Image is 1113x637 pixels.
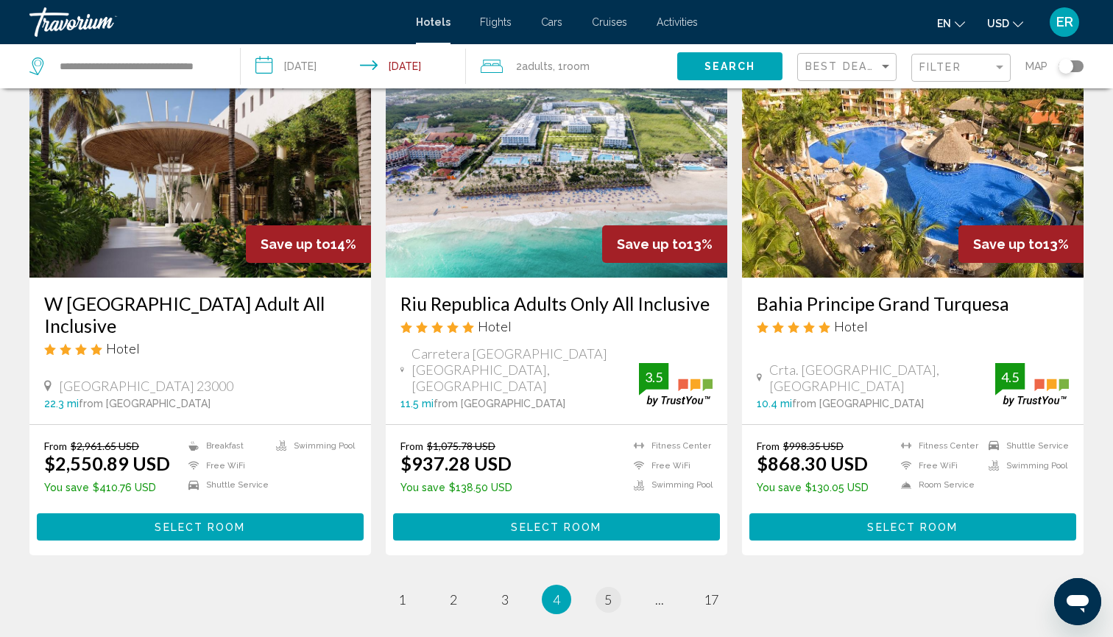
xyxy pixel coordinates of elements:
div: 5 star Hotel [757,318,1069,334]
span: Select Room [867,521,958,533]
span: 10.4 mi [757,398,792,409]
span: 2 [450,591,457,608]
span: Save up to [261,236,331,252]
iframe: Button to launch messaging window [1054,578,1101,625]
li: Swimming Pool [981,460,1069,472]
li: Fitness Center [626,440,713,452]
div: 13% [958,225,1084,263]
span: Map [1025,56,1047,77]
a: Flights [480,16,512,28]
button: User Menu [1045,7,1084,38]
button: Search [677,52,782,80]
p: $410.76 USD [44,482,170,493]
span: From [400,440,423,452]
span: Select Room [155,521,245,533]
span: ... [655,591,664,608]
button: Check-in date: Sep 5, 2025 Check-out date: Sep 10, 2025 [241,44,467,88]
span: Adults [522,60,553,72]
a: Select Room [37,517,364,533]
span: You save [757,482,802,493]
span: from [GEOGRAPHIC_DATA] [792,398,924,409]
span: Hotel [834,318,868,334]
span: from [GEOGRAPHIC_DATA] [79,398,211,409]
p: $138.50 USD [400,482,512,493]
img: trustyou-badge.svg [995,363,1069,407]
span: Search [704,61,756,73]
span: Save up to [617,236,687,252]
img: Hotel image [29,42,371,278]
span: from [GEOGRAPHIC_DATA] [434,398,565,409]
span: From [757,440,780,452]
button: Change currency [987,13,1023,34]
del: $2,961.65 USD [71,440,139,452]
span: 11.5 mi [400,398,434,409]
ins: $2,550.89 USD [44,452,170,474]
div: 13% [602,225,727,263]
a: Cruises [592,16,627,28]
span: ER [1056,15,1073,29]
a: Bahia Principe Grand Turquesa [757,292,1069,314]
li: Free WiFi [894,460,981,472]
span: Cars [541,16,562,28]
img: trustyou-badge.svg [639,363,713,407]
span: Hotel [106,340,140,356]
div: 3.5 [639,368,668,386]
span: From [44,440,67,452]
a: Select Room [393,517,720,533]
span: en [937,18,951,29]
li: Room Service [894,479,981,491]
span: 22.3 mi [44,398,79,409]
button: Toggle map [1047,60,1084,73]
a: Hotels [416,16,451,28]
p: $130.05 USD [757,482,869,493]
li: Free WiFi [181,460,269,472]
span: You save [44,482,89,493]
span: 4 [553,591,560,608]
a: Activities [657,16,698,28]
div: 4 star Hotel [44,340,356,356]
span: 17 [704,591,718,608]
span: Crta. [GEOGRAPHIC_DATA], [GEOGRAPHIC_DATA] [769,362,995,394]
span: 5 [604,591,612,608]
span: Hotel [478,318,512,334]
span: Select Room [511,521,601,533]
button: Filter [911,53,1011,83]
li: Swimming Pool [269,440,356,452]
a: Select Room [749,517,1076,533]
button: Travelers: 2 adults, 0 children [466,44,677,88]
a: W [GEOGRAPHIC_DATA] Adult All Inclusive [44,292,356,337]
span: Carretera [GEOGRAPHIC_DATA] [GEOGRAPHIC_DATA], [GEOGRAPHIC_DATA] [411,345,639,394]
button: Select Room [749,513,1076,541]
li: Swimming Pool [626,479,713,491]
li: Breakfast [181,440,269,452]
span: Save up to [973,236,1043,252]
li: Shuttle Service [181,479,269,491]
span: 3 [501,591,509,608]
span: USD [987,18,1009,29]
div: 5 star Hotel [400,318,713,334]
del: $998.35 USD [783,440,844,452]
span: 2 [516,56,553,77]
del: $1,075.78 USD [427,440,495,452]
mat-select: Sort by [805,61,892,74]
a: Riu Republica Adults Only All Inclusive [400,292,713,314]
button: Select Room [393,513,720,541]
li: Free WiFi [626,460,713,472]
a: Travorium [29,7,401,37]
button: Select Room [37,513,364,541]
span: 1 [398,591,406,608]
button: Change language [937,13,965,34]
ins: $868.30 USD [757,452,868,474]
img: Hotel image [386,42,727,278]
img: Hotel image [742,42,1084,278]
li: Shuttle Service [981,440,1069,452]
